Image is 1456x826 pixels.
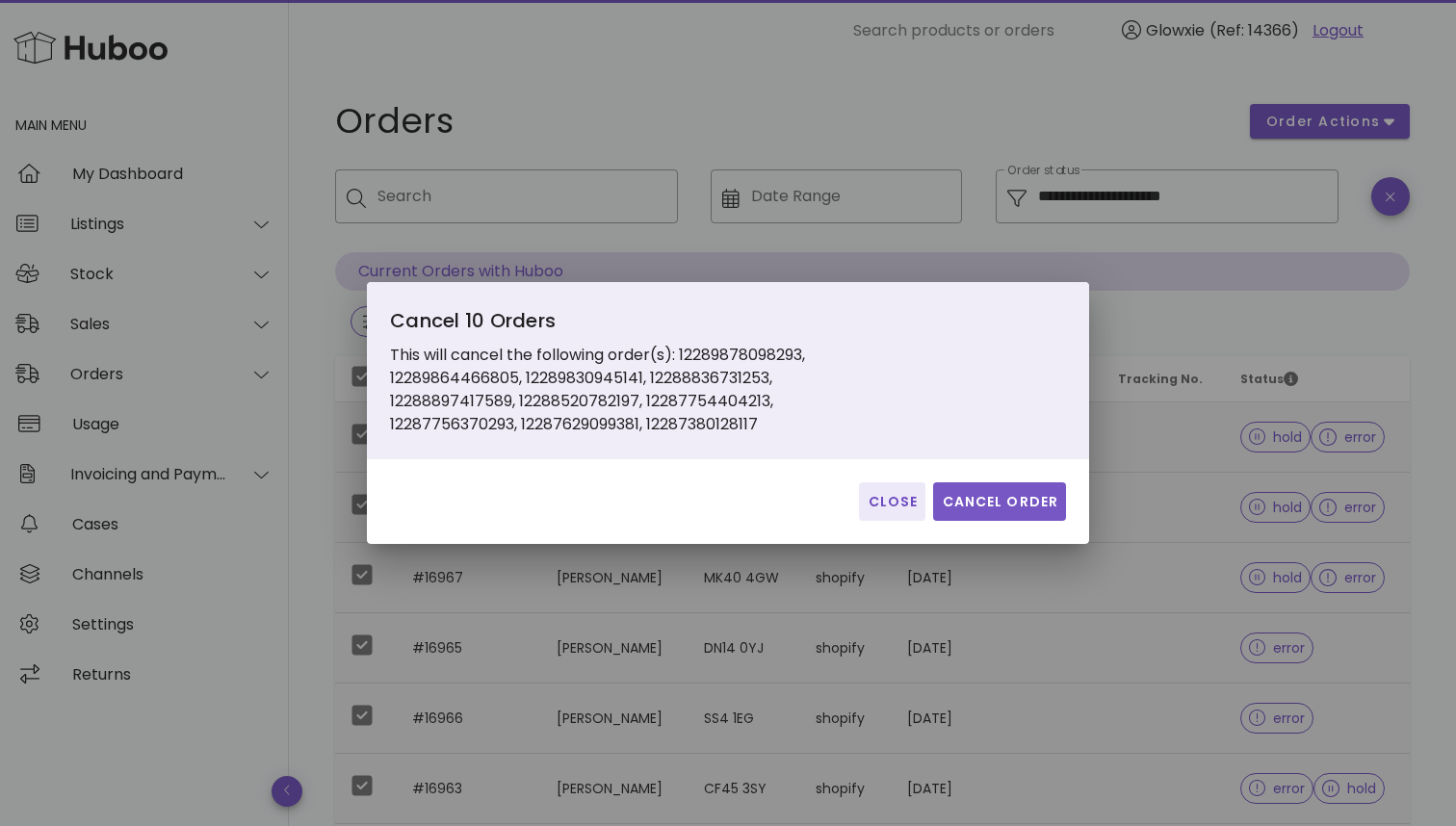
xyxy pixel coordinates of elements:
button: Close [859,482,925,521]
button: Cancel Order [933,482,1066,521]
div: Cancel 10 Orders [390,305,822,344]
div: This will cancel the following order(s): 12289878098293, 12289864466805, 12289830945141, 12288836... [390,305,822,436]
span: Cancel Order [941,492,1058,512]
span: Close [867,492,918,512]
